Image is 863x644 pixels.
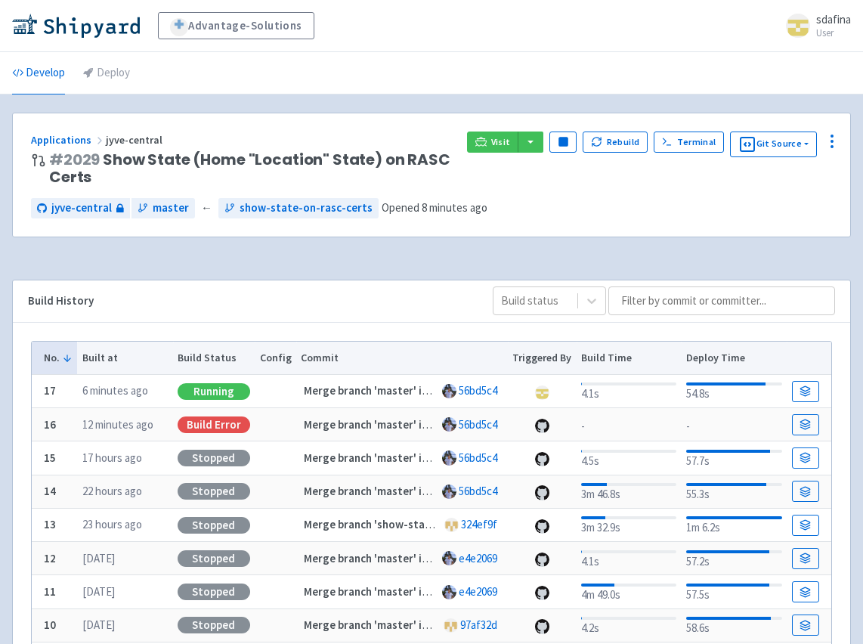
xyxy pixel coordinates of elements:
[792,581,819,602] a: Build Details
[178,383,250,400] div: Running
[792,414,819,435] a: Build Details
[173,342,255,375] th: Build Status
[777,14,851,38] a: sdafina User
[792,447,819,469] a: Build Details
[82,584,115,599] time: [DATE]
[201,200,212,217] span: ←
[304,450,575,465] strong: Merge branch 'master' into show-state-on-rasc-certs
[77,342,172,375] th: Built at
[178,617,250,633] div: Stopped
[44,350,73,366] button: No.
[792,615,819,636] a: Build Details
[44,551,56,565] b: 12
[581,581,676,604] div: 4m 49.0s
[82,517,142,531] time: 23 hours ago
[549,132,577,153] button: Pause
[686,379,782,403] div: 54.8s
[581,447,676,470] div: 4.5s
[686,547,782,571] div: 57.2s
[608,286,835,315] input: Filter by commit or committer...
[82,417,153,432] time: 12 minutes ago
[131,198,195,218] a: master
[508,342,577,375] th: Triggered By
[304,383,575,398] strong: Merge branch 'master' into show-state-on-rasc-certs
[304,618,575,632] strong: Merge branch 'master' into show-state-on-rasc-certs
[681,342,787,375] th: Deploy Time
[31,133,106,147] a: Applications
[583,132,648,153] button: Rebuild
[459,584,497,599] a: e4e2069
[459,417,497,432] a: 56bd5c4
[422,200,487,215] time: 8 minutes ago
[792,515,819,536] a: Build Details
[581,480,676,503] div: 3m 46.8s
[816,28,851,38] small: User
[28,293,469,310] div: Build History
[654,132,724,153] a: Terminal
[83,52,130,94] a: Deploy
[44,417,56,432] b: 16
[255,342,296,375] th: Config
[44,484,56,498] b: 14
[158,12,314,39] a: Advantage-Solutions
[304,484,575,498] strong: Merge branch 'master' into show-state-on-rasc-certs
[686,513,782,537] div: 1m 6.2s
[178,517,250,534] div: Stopped
[49,149,100,170] a: #2029
[82,551,115,565] time: [DATE]
[686,447,782,470] div: 57.7s
[581,547,676,571] div: 4.1s
[686,480,782,503] div: 55.3s
[459,383,497,398] a: 56bd5c4
[82,484,142,498] time: 22 hours ago
[178,550,250,567] div: Stopped
[12,14,140,38] img: Shipyard logo
[44,618,56,632] b: 10
[49,151,455,186] span: Show State (Home "Location" State) on RASC Certs
[31,198,130,218] a: jyve-central
[106,133,165,147] span: jyve-central
[382,200,487,215] span: Opened
[82,618,115,632] time: [DATE]
[44,450,56,465] b: 15
[460,618,497,632] a: 97af32d
[491,136,511,148] span: Visit
[792,481,819,502] a: Build Details
[792,381,819,402] a: Build Details
[82,383,148,398] time: 6 minutes ago
[304,551,575,565] strong: Merge branch 'master' into show-state-on-rasc-certs
[686,581,782,604] div: 57.5s
[459,450,497,465] a: 56bd5c4
[581,513,676,537] div: 3m 32.9s
[581,415,676,435] div: -
[44,383,56,398] b: 17
[686,415,782,435] div: -
[581,379,676,403] div: 4.1s
[51,200,112,217] span: jyve-central
[178,584,250,600] div: Stopped
[296,342,508,375] th: Commit
[730,132,817,157] button: Git Source
[459,551,497,565] a: e4e2069
[240,200,373,217] span: show-state-on-rasc-certs
[816,12,851,26] span: sdafina
[178,483,250,500] div: Stopped
[467,132,518,153] a: Visit
[459,484,497,498] a: 56bd5c4
[153,200,189,217] span: master
[581,614,676,637] div: 4.2s
[686,614,782,637] div: 58.6s
[12,52,65,94] a: Develop
[178,450,250,466] div: Stopped
[304,417,575,432] strong: Merge branch 'master' into show-state-on-rasc-certs
[304,517,798,531] strong: Merge branch 'show-state-on-rasc-certs' of [URL][DOMAIN_NAME] into show-state-on-rasc-certs
[44,517,56,531] b: 13
[218,198,379,218] a: show-state-on-rasc-certs
[178,416,250,433] div: Build Error
[461,517,497,531] a: 324ef9f
[44,584,56,599] b: 11
[304,584,575,599] strong: Merge branch 'master' into show-state-on-rasc-certs
[577,342,681,375] th: Build Time
[792,548,819,569] a: Build Details
[82,450,142,465] time: 17 hours ago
